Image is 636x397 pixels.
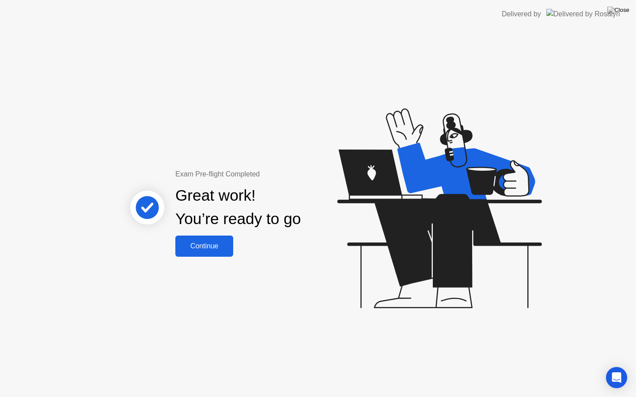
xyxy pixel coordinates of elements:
div: Delivered by [502,9,541,19]
img: Close [607,7,629,14]
div: Exam Pre-flight Completed [175,169,358,180]
div: Great work! You’re ready to go [175,184,301,231]
div: Continue [178,242,231,250]
div: Open Intercom Messenger [606,367,627,388]
button: Continue [175,236,233,257]
img: Delivered by Rosalyn [546,9,620,19]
